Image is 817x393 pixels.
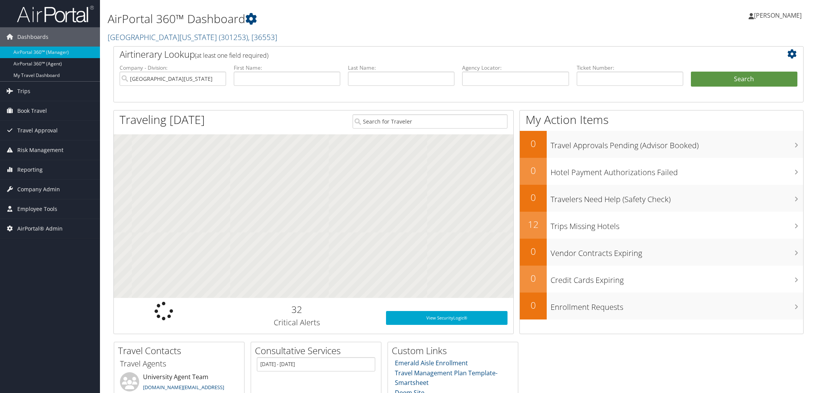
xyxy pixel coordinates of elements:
a: 0Credit Cards Expiring [520,266,803,293]
span: Risk Management [17,140,63,160]
span: Trips [17,82,30,101]
label: Agency Locator: [462,64,569,72]
h2: 0 [520,245,547,258]
a: Travel Management Plan Template- Smartsheet [395,369,498,387]
a: Emerald Aisle Enrollment [395,359,468,367]
span: AirPortal® Admin [17,219,63,238]
h2: 0 [520,164,547,177]
span: Book Travel [17,101,47,120]
h2: 32 [220,303,374,316]
span: [PERSON_NAME] [754,11,802,20]
span: Employee Tools [17,199,57,219]
a: 12Trips Missing Hotels [520,212,803,239]
a: [PERSON_NAME] [749,4,809,27]
a: [GEOGRAPHIC_DATA][US_STATE] [108,32,277,42]
a: View SecurityLogic® [386,311,508,325]
label: First Name: [234,64,340,72]
span: Travel Approval [17,121,58,140]
h3: Credit Cards Expiring [551,271,803,286]
label: Last Name: [348,64,454,72]
span: ( 301253 ) [219,32,248,42]
h2: Custom Links [392,344,518,357]
h3: Trips Missing Hotels [551,217,803,232]
a: 0Travelers Need Help (Safety Check) [520,185,803,212]
span: Reporting [17,160,43,179]
h2: Airtinerary Lookup [120,48,740,61]
button: Search [691,72,797,87]
input: Search for Traveler [353,114,508,129]
h2: 0 [520,272,547,285]
h3: Travelers Need Help (Safety Check) [551,190,803,205]
label: Ticket Number: [577,64,683,72]
h2: 12 [520,218,547,231]
h1: AirPortal 360™ Dashboard [108,11,576,27]
h1: My Action Items [520,112,803,128]
img: airportal-logo.png [17,5,94,23]
span: , [ 36553 ] [248,32,277,42]
span: (at least one field required) [195,51,268,60]
h3: Critical Alerts [220,317,374,328]
a: 0Vendor Contracts Expiring [520,239,803,266]
a: 0Hotel Payment Authorizations Failed [520,158,803,185]
h2: 0 [520,137,547,150]
label: Company - Division: [120,64,226,72]
h2: 0 [520,299,547,312]
h2: Travel Contacts [118,344,244,357]
h3: Hotel Payment Authorizations Failed [551,163,803,178]
h1: Traveling [DATE] [120,112,205,128]
a: 0Travel Approvals Pending (Advisor Booked) [520,131,803,158]
h3: Enrollment Requests [551,298,803,313]
span: Company Admin [17,180,60,199]
h2: 0 [520,191,547,204]
a: 0Enrollment Requests [520,293,803,319]
h2: Consultative Services [255,344,381,357]
span: Dashboards [17,27,48,47]
h3: Vendor Contracts Expiring [551,244,803,259]
h3: Travel Agents [120,358,238,369]
h3: Travel Approvals Pending (Advisor Booked) [551,136,803,151]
